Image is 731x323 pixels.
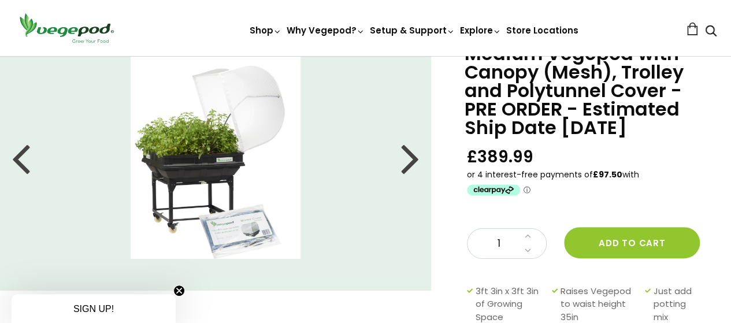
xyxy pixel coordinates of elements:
[460,24,502,36] a: Explore
[521,243,535,258] a: Decrease quantity by 1
[131,57,300,259] img: Medium Vegepod with Canopy (Mesh), Trolley and Polytunnel Cover - PRE ORDER - Estimated Ship Date...
[12,294,176,323] div: SIGN UP!Close teaser
[465,44,702,137] h1: Medium Vegepod with Canopy (Mesh), Trolley and Polytunnel Cover - PRE ORDER - Estimated Ship Date...
[250,24,282,36] a: Shop
[287,24,365,36] a: Why Vegepod?
[521,229,535,244] a: Increase quantity by 1
[370,24,455,36] a: Setup & Support
[73,304,114,314] span: SIGN UP!
[14,12,118,44] img: Vegepod
[173,285,185,296] button: Close teaser
[479,236,518,251] span: 1
[467,146,533,168] span: £389.99
[705,26,717,38] a: Search
[564,227,700,258] button: Add to cart
[506,24,578,36] a: Store Locations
